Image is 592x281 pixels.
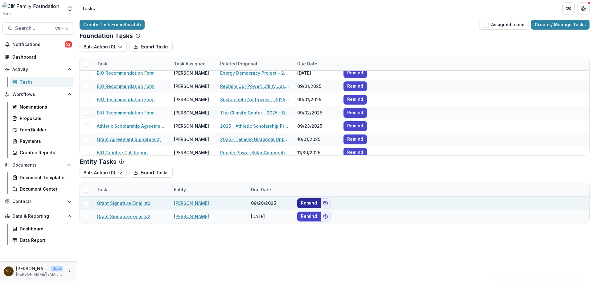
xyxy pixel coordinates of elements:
div: Grantee Reports [20,149,69,156]
button: Open Documents [2,160,74,170]
div: Task Assignee [170,57,216,70]
button: Export Tasks [129,42,173,52]
div: 09/01/2025 [294,93,340,106]
p: [PERSON_NAME] [16,265,48,272]
nav: breadcrumb [80,4,97,13]
button: Remind [343,81,367,91]
div: Document Center [20,186,69,192]
span: Workflows [12,92,64,97]
span: Activity [12,67,64,72]
div: [PERSON_NAME] [174,83,209,89]
div: 11/30/2025 [294,146,340,159]
a: Data Report [10,235,74,245]
button: Open Contacts [2,196,74,206]
a: Sustainable Northwest - 2025 - BIO Grant Application [220,96,290,103]
button: Open entity switcher [66,2,74,15]
div: [DATE] [294,66,340,80]
a: 2025 - Athletic Scholarship Program [220,123,290,129]
div: Task [93,60,111,67]
div: [PERSON_NAME] [174,70,209,76]
a: BIO Recommendation Form [97,110,154,116]
div: Dashboard [20,225,69,232]
a: [PERSON_NAME] [174,213,209,220]
a: Document Templates [10,172,74,183]
span: Search... [15,25,51,31]
div: [PERSON_NAME] [174,96,209,103]
div: Related Proposal [216,57,294,70]
button: Remind [343,68,367,78]
button: Open Workflows [2,89,74,99]
div: 09/02/2025 [294,106,340,119]
div: Due Date [294,57,340,70]
div: Related Proposal [216,60,261,67]
div: Nominations [20,104,69,110]
a: Form Builder [10,125,74,135]
div: Dashboard [12,54,69,60]
span: 52 [65,41,72,48]
a: Grant Signature Email #2 [97,200,150,206]
span: Contacts [12,199,64,204]
div: Task [93,57,170,70]
button: Partners [562,2,575,15]
div: Due Date [247,183,294,196]
a: Dashboard [2,52,74,62]
div: Payments [20,138,69,144]
div: Entity [170,183,247,196]
div: 09/01/2025 [294,80,340,93]
div: Due Date [294,60,321,67]
button: Open Activity [2,64,74,74]
button: Remind [297,198,321,208]
div: [DATE] [247,210,294,223]
img: Clif Family Foundation logo [2,2,63,15]
button: Open Data & Reporting [2,211,74,221]
a: People Power Solar Cooperative [220,149,290,156]
a: Nominations [10,102,74,112]
div: Task [93,186,111,193]
a: [PERSON_NAME] [174,200,209,206]
button: Assigned to me [479,20,528,30]
a: Proposals [10,113,74,123]
button: Bulk Action (0) [80,42,127,52]
a: BIO Grantee Call Report [97,149,148,156]
button: Remind [343,108,367,118]
a: Grant Signature Email #2 [97,213,150,220]
a: BIO Recommendation Form [97,96,154,103]
div: Form Builder [20,126,69,133]
p: Entity Tasks [80,158,117,165]
button: Notifications52 [2,39,74,49]
button: Remind [343,148,367,158]
p: [PERSON_NAME][EMAIL_ADDRESS][DOMAIN_NAME] [16,272,63,277]
a: Grantee Reports [10,147,74,158]
a: Athletic Scholarship Agreement and Waiver #1 [97,123,166,129]
button: More [66,268,73,275]
button: Remind [343,95,367,105]
button: Add to friends [321,212,331,221]
a: BIO Recommendation Form [97,83,154,89]
a: The Climate Center - 2025 - BIO Grant Application [220,110,290,116]
a: Create / Manage Tasks [531,20,590,30]
a: BIO Recommendation Form [97,70,154,76]
div: 09/23/2025 [294,119,340,133]
div: Tasks [82,5,95,12]
div: Sarah Grady [6,269,11,273]
button: Remind [343,121,367,131]
button: Search... [2,22,74,35]
div: Due Date [247,186,275,193]
p: Foundation Tasks [80,32,133,39]
button: Export Tasks [129,168,173,178]
div: Task [93,183,170,196]
a: Grant Agreement Signature #1 [97,136,162,143]
a: Payments [10,136,74,146]
a: Create Task From Scratch [80,20,145,30]
a: Energy Democracy Project - 2025 - BIO Grant Application [220,70,290,76]
div: Document Templates [20,174,69,181]
span: Documents [12,163,64,168]
div: Ctrl + K [54,25,69,32]
div: 09/20/2025 [247,196,294,210]
div: 10/01/2025 [294,133,340,146]
a: 2025 - Temelio Historical Onboarding Form [220,136,290,143]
